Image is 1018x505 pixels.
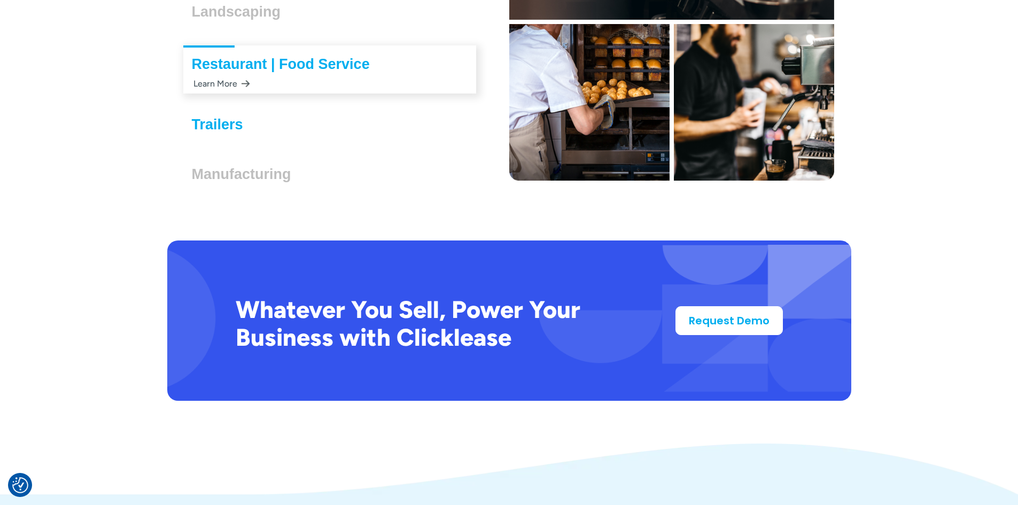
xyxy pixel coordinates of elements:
[192,4,290,20] h3: Landscaping
[192,116,252,133] h3: Trailers
[192,166,300,182] h3: Manufacturing
[675,306,783,335] a: Request Demo
[12,477,28,493] img: Revisit consent button
[192,56,378,72] h3: Restaurant | Food Service
[12,477,28,493] button: Consent Preferences
[192,73,250,94] div: Learn More
[236,296,641,351] h2: Whatever You Sell, Power Your Business with Clicklease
